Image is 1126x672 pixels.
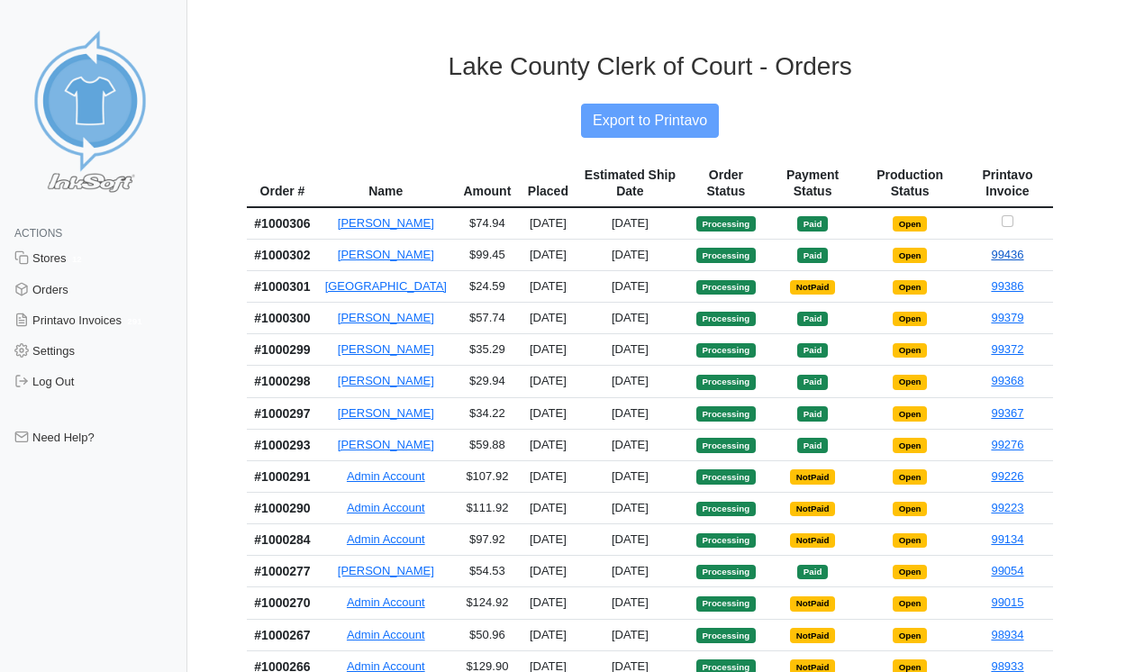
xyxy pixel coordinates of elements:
[521,460,576,492] td: [DATE]
[247,270,317,302] th: #1000301
[991,374,1023,387] a: 99368
[14,227,62,240] span: Actions
[893,596,927,612] span: Open
[1002,215,1013,227] input: Checkbox for selecting orders for invoice
[797,375,827,390] span: Paid
[576,619,685,650] td: [DATE]
[247,397,317,429] th: #1000297
[247,587,317,619] th: #1000270
[576,587,685,619] td: [DATE]
[521,397,576,429] td: [DATE]
[576,397,685,429] td: [DATE]
[347,628,425,641] a: Admin Account
[893,628,927,643] span: Open
[576,334,685,366] td: [DATE]
[696,565,755,580] span: Processing
[576,493,685,524] td: [DATE]
[247,429,317,460] th: #1000293
[247,460,317,492] th: #1000291
[696,502,755,517] span: Processing
[991,469,1023,483] a: 99226
[347,595,425,609] a: Admin Account
[576,270,685,302] td: [DATE]
[247,303,317,334] th: #1000300
[790,280,835,295] span: NotPaid
[454,239,521,270] td: $99.45
[521,159,576,207] th: Placed
[696,438,755,453] span: Processing
[797,565,827,580] span: Paid
[696,596,755,612] span: Processing
[338,216,434,230] a: [PERSON_NAME]
[338,342,434,356] a: [PERSON_NAME]
[767,159,858,207] th: Payment Status
[576,366,685,397] td: [DATE]
[790,502,835,517] span: NotPaid
[521,619,576,650] td: [DATE]
[893,343,927,359] span: Open
[991,248,1023,261] a: 99436
[790,628,835,643] span: NotPaid
[347,532,425,546] a: Admin Account
[318,159,454,207] th: Name
[696,312,755,327] span: Processing
[576,159,685,207] th: Estimated Ship Date
[696,343,755,359] span: Processing
[247,366,317,397] th: #1000298
[521,587,576,619] td: [DATE]
[454,429,521,460] td: $59.88
[858,159,962,207] th: Production Status
[247,239,317,270] th: #1000302
[576,460,685,492] td: [DATE]
[338,438,434,451] a: [PERSON_NAME]
[797,248,827,263] span: Paid
[790,469,835,485] span: NotPaid
[893,502,927,517] span: Open
[797,343,827,359] span: Paid
[991,501,1023,514] a: 99223
[991,564,1023,577] a: 99054
[576,239,685,270] td: [DATE]
[338,406,434,420] a: [PERSON_NAME]
[696,248,755,263] span: Processing
[893,565,927,580] span: Open
[247,619,317,650] th: #1000267
[247,334,317,366] th: #1000299
[893,248,927,263] span: Open
[338,564,434,577] a: [PERSON_NAME]
[521,366,576,397] td: [DATE]
[696,533,755,549] span: Processing
[338,374,434,387] a: [PERSON_NAME]
[521,556,576,587] td: [DATE]
[685,159,767,207] th: Order Status
[576,303,685,334] td: [DATE]
[521,493,576,524] td: [DATE]
[454,619,521,650] td: $50.96
[893,438,927,453] span: Open
[696,375,755,390] span: Processing
[991,532,1023,546] a: 99134
[454,207,521,240] td: $74.94
[696,406,755,422] span: Processing
[576,207,685,240] td: [DATE]
[521,334,576,366] td: [DATE]
[893,406,927,422] span: Open
[521,270,576,302] td: [DATE]
[991,279,1023,293] a: 99386
[991,342,1023,356] a: 99372
[893,216,927,232] span: Open
[991,406,1023,420] a: 99367
[247,493,317,524] th: #1000290
[696,469,755,485] span: Processing
[991,311,1023,324] a: 99379
[576,524,685,556] td: [DATE]
[122,313,148,329] span: 291
[797,438,827,453] span: Paid
[247,207,317,240] th: #1000306
[797,312,827,327] span: Paid
[521,303,576,334] td: [DATE]
[893,280,927,295] span: Open
[454,493,521,524] td: $111.92
[67,252,88,268] span: 12
[347,501,425,514] a: Admin Account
